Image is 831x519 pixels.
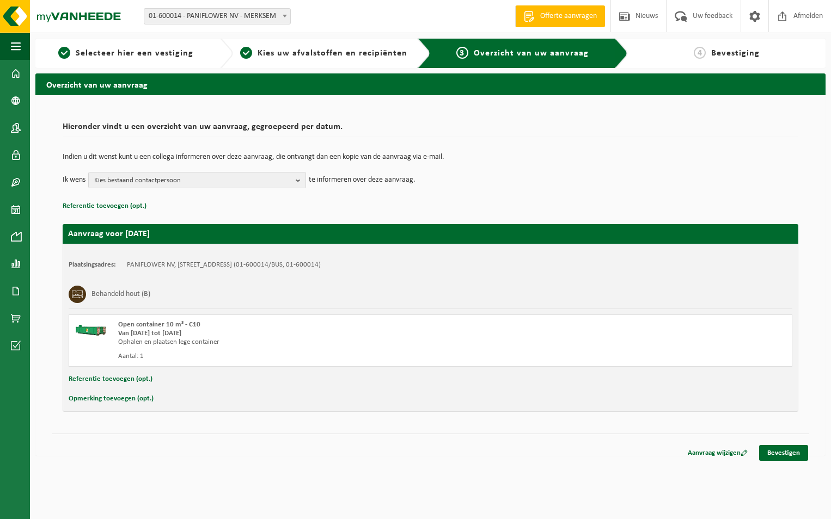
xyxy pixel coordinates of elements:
span: Kies bestaand contactpersoon [94,172,291,189]
button: Kies bestaand contactpersoon [88,172,306,188]
strong: Van [DATE] tot [DATE] [118,330,181,337]
strong: Plaatsingsadres: [69,261,116,268]
div: Aantal: 1 [118,352,474,361]
div: Ophalen en plaatsen lege container [118,338,474,347]
a: Offerte aanvragen [515,5,605,27]
a: 2Kies uw afvalstoffen en recipiënten [239,47,409,60]
span: Offerte aanvragen [537,11,600,22]
span: 1 [58,47,70,59]
button: Referentie toevoegen (opt.) [63,199,146,213]
span: Overzicht van uw aanvraag [474,49,589,58]
h3: Behandeld hout (B) [91,286,150,303]
span: 3 [456,47,468,59]
p: Indien u dit wenst kunt u een collega informeren over deze aanvraag, die ontvangt dan een kopie v... [63,153,798,161]
span: 4 [694,47,706,59]
p: Ik wens [63,172,85,188]
a: Bevestigen [759,445,808,461]
span: 2 [240,47,252,59]
span: Kies uw afvalstoffen en recipiënten [258,49,407,58]
td: PANIFLOWER NV, [STREET_ADDRESS] (01-600014/BUS, 01-600014) [127,261,321,269]
h2: Hieronder vindt u een overzicht van uw aanvraag, gegroepeerd per datum. [63,122,798,137]
strong: Aanvraag voor [DATE] [68,230,150,238]
a: 1Selecteer hier een vestiging [41,47,211,60]
span: 01-600014 - PANIFLOWER NV - MERKSEM [144,8,291,24]
button: Referentie toevoegen (opt.) [69,372,152,386]
p: te informeren over deze aanvraag. [309,172,415,188]
span: 01-600014 - PANIFLOWER NV - MERKSEM [144,9,290,24]
span: Bevestiging [711,49,760,58]
iframe: chat widget [5,495,182,519]
button: Opmerking toevoegen (opt.) [69,392,154,406]
span: Selecteer hier een vestiging [76,49,193,58]
img: HK-XC-10-GN-00.png [75,320,107,337]
a: Aanvraag wijzigen [680,445,756,461]
h2: Overzicht van uw aanvraag [35,73,826,95]
span: Open container 10 m³ - C10 [118,321,200,328]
